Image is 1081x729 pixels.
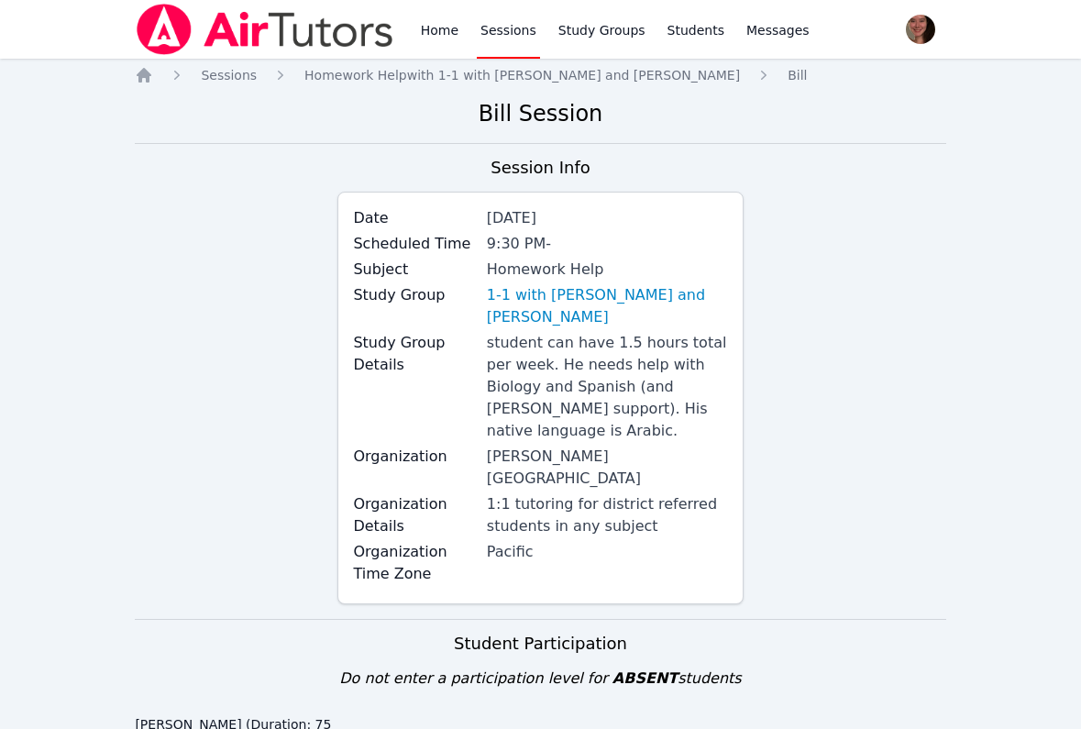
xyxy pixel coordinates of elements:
label: Study Group Details [353,332,475,376]
label: Subject [353,259,475,281]
img: Air Tutors [135,4,394,55]
div: [DATE] [487,207,728,229]
label: Date [353,207,475,229]
span: ABSENT [612,669,678,687]
span: Messages [746,21,810,39]
h3: Student Participation [135,631,945,657]
h2: Bill Session [135,99,945,128]
span: Homework Help with 1-1 with [PERSON_NAME] and [PERSON_NAME] [304,68,740,83]
div: 9:30 PM - [487,233,728,255]
a: Sessions [201,66,257,84]
label: Organization [353,446,475,468]
a: Bill [788,66,807,84]
a: 1-1 with [PERSON_NAME] and [PERSON_NAME] [487,284,728,328]
div: [PERSON_NAME][GEOGRAPHIC_DATA] [487,446,728,490]
nav: Breadcrumb [135,66,945,84]
div: Do not enter a participation level for students [135,668,945,690]
label: Organization Details [353,493,475,537]
div: Homework Help [487,259,728,281]
div: Pacific [487,541,728,563]
label: Scheduled Time [353,233,475,255]
div: student can have 1.5 hours total per week. He needs help with Biology and Spanish (and [PERSON_NA... [487,332,728,442]
label: Study Group [353,284,475,306]
label: Organization Time Zone [353,541,475,585]
div: 1:1 tutoring for district referred students in any subject [487,493,728,537]
h3: Session Info [491,155,590,181]
span: Bill [788,68,807,83]
span: Sessions [201,68,257,83]
a: Homework Helpwith 1-1 with [PERSON_NAME] and [PERSON_NAME] [304,66,740,84]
